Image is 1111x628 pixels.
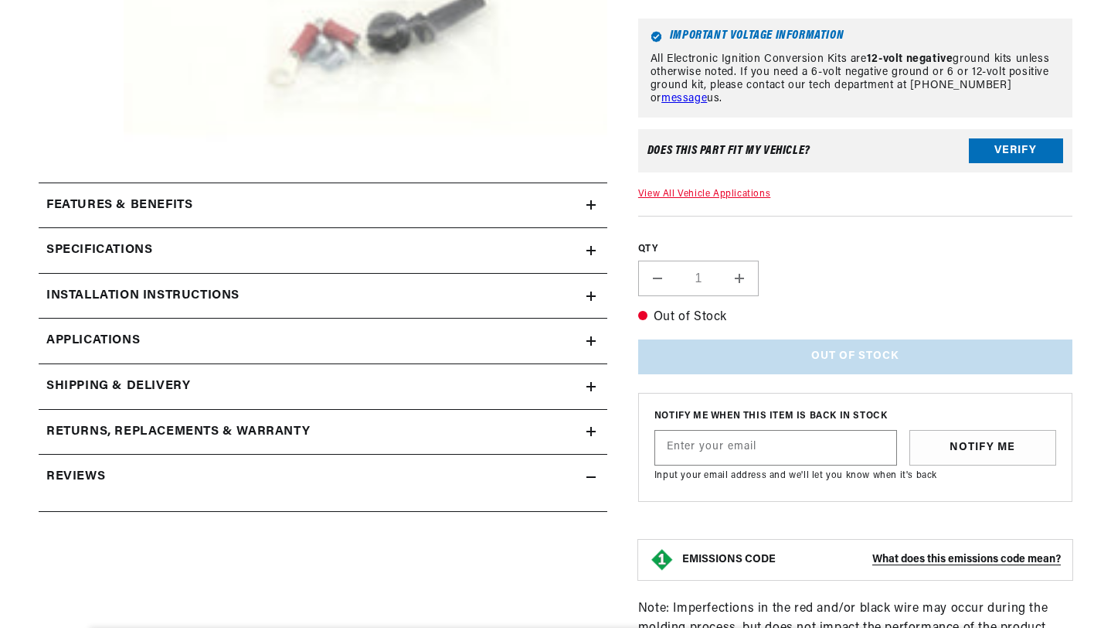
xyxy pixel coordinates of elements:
[46,377,190,397] h2: Shipping & Delivery
[39,183,607,228] summary: Features & Benefits
[682,554,776,565] strong: EMISSIONS CODE
[39,410,607,455] summary: Returns, Replacements & Warranty
[638,308,1072,328] p: Out of Stock
[638,189,770,199] a: View All Vehicle Applications
[638,243,1072,256] label: QTY
[39,228,607,273] summary: Specifications
[46,241,152,261] h2: Specifications
[909,430,1056,466] button: Notify Me
[682,553,1061,567] button: EMISSIONS CODEWhat does this emissions code mean?
[872,554,1061,565] strong: What does this emissions code mean?
[651,53,1060,105] p: All Electronic Ignition Conversion Kits are ground kits unless otherwise noted. If you need a 6-v...
[39,364,607,409] summary: Shipping & Delivery
[39,319,607,364] a: Applications
[654,409,1056,424] span: Notify me when this item is back in stock
[661,93,707,104] a: message
[651,31,1060,43] h6: Important Voltage Information
[39,455,607,500] summary: Reviews
[39,274,607,319] summary: Installation instructions
[969,138,1063,163] button: Verify
[46,467,105,487] h2: Reviews
[867,53,953,65] strong: 12-volt negative
[655,431,896,465] input: Enter your email
[647,145,810,157] div: Does This part fit My vehicle?
[650,548,674,572] img: Emissions code
[46,286,240,306] h2: Installation instructions
[46,331,140,351] span: Applications
[46,196,192,216] h2: Features & Benefits
[654,471,937,480] span: Input your email address and we'll let you know when it's back
[46,422,310,442] h2: Returns, Replacements & Warranty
